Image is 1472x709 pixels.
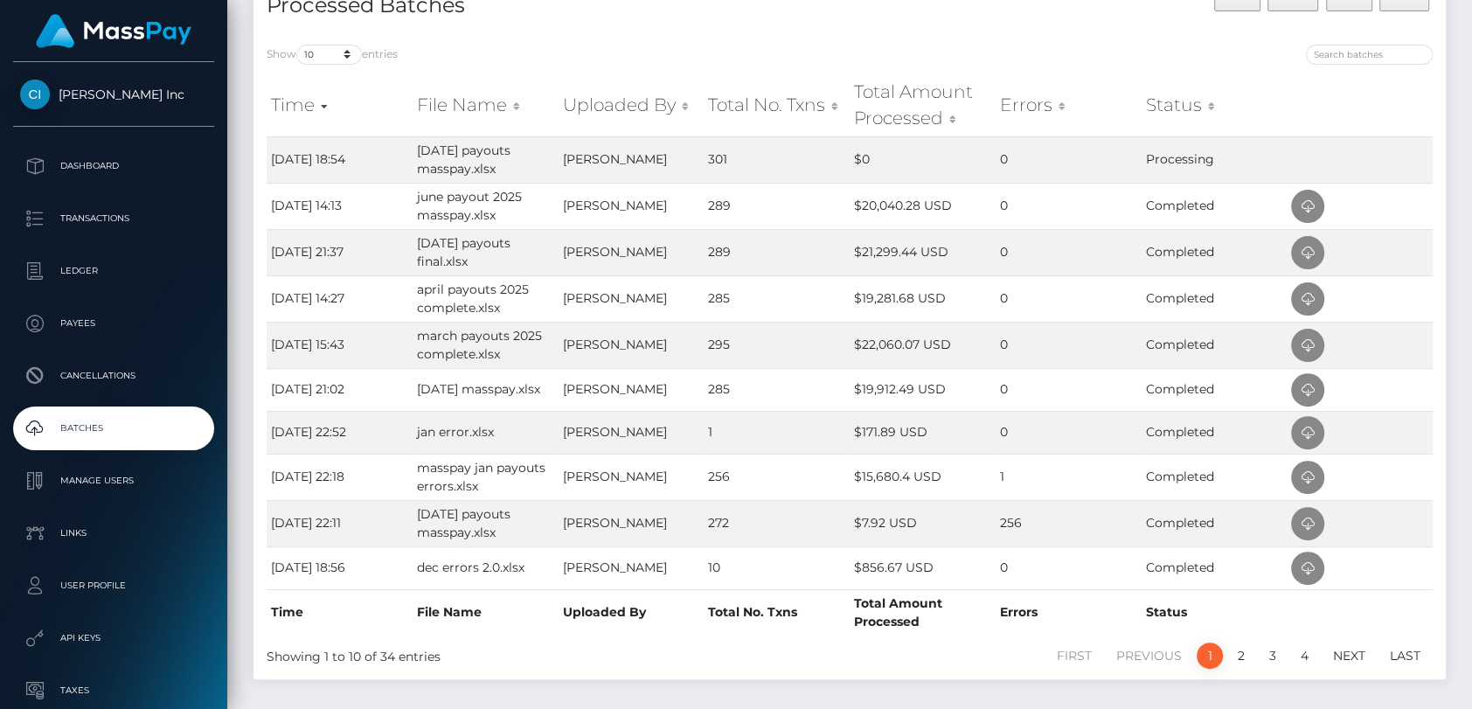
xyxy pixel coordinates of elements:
td: 0 [996,275,1142,322]
th: Total Amount Processed: activate to sort column ascending [850,74,996,136]
td: june payout 2025 masspay.xlsx [413,183,559,229]
th: Time: activate to sort column ascending [267,74,413,136]
a: 2 [1228,643,1254,669]
td: $20,040.28 USD [850,183,996,229]
td: [PERSON_NAME] [559,136,705,183]
td: Completed [1142,322,1288,368]
th: Total No. Txns: activate to sort column ascending [704,74,850,136]
a: Next [1323,643,1375,669]
th: File Name [413,589,559,636]
td: 0 [996,368,1142,411]
th: Errors: activate to sort column ascending [996,74,1142,136]
p: API Keys [20,625,207,651]
td: $7.92 USD [850,500,996,546]
p: Dashboard [20,153,207,179]
p: Transactions [20,205,207,232]
td: [DATE] 22:11 [267,500,413,546]
p: Cancellations [20,363,207,389]
a: Payees [13,302,214,345]
td: 0 [996,183,1142,229]
td: 1 [996,454,1142,500]
img: Cindy Gallop Inc [20,80,50,109]
a: Ledger [13,249,214,293]
p: Links [20,520,207,546]
td: 289 [704,229,850,275]
td: 0 [996,546,1142,589]
td: 10 [704,546,850,589]
a: Transactions [13,197,214,240]
td: 0 [996,411,1142,454]
th: Uploaded By [559,589,705,636]
td: [DATE] 21:37 [267,229,413,275]
th: Total No. Txns [704,589,850,636]
a: User Profile [13,564,214,608]
td: Completed [1142,546,1288,589]
td: $19,912.49 USD [850,368,996,411]
a: Dashboard [13,144,214,188]
div: Showing 1 to 10 of 34 entries [267,641,737,666]
td: 295 [704,322,850,368]
input: Search batches [1306,45,1433,65]
td: Completed [1142,229,1288,275]
a: API Keys [13,616,214,660]
img: MassPay Logo [36,14,191,48]
a: Links [13,511,214,555]
td: [DATE] payouts masspay.xlsx [413,136,559,183]
td: [DATE] payouts final.xlsx [413,229,559,275]
td: 285 [704,275,850,322]
a: Batches [13,407,214,450]
th: File Name: activate to sort column ascending [413,74,559,136]
th: Time [267,589,413,636]
td: $171.89 USD [850,411,996,454]
p: Manage Users [20,468,207,494]
select: Showentries [296,45,362,65]
td: Completed [1142,411,1288,454]
td: [PERSON_NAME] [559,275,705,322]
td: Completed [1142,183,1288,229]
td: [PERSON_NAME] [559,368,705,411]
th: Status: activate to sort column ascending [1142,74,1288,136]
a: Last [1380,643,1430,669]
label: Show entries [267,45,398,65]
td: [PERSON_NAME] [559,454,705,500]
td: [DATE] 14:13 [267,183,413,229]
td: 301 [704,136,850,183]
td: Processing [1142,136,1288,183]
td: [DATE] 15:43 [267,322,413,368]
td: $0 [850,136,996,183]
td: $21,299.44 USD [850,229,996,275]
td: march payouts 2025 complete.xlsx [413,322,559,368]
a: Cancellations [13,354,214,398]
p: User Profile [20,573,207,599]
a: 4 [1291,643,1318,669]
td: $22,060.07 USD [850,322,996,368]
th: Uploaded By: activate to sort column ascending [559,74,705,136]
td: [DATE] 21:02 [267,368,413,411]
td: [DATE] 18:54 [267,136,413,183]
td: 1 [704,411,850,454]
td: Completed [1142,368,1288,411]
td: jan error.xlsx [413,411,559,454]
td: $856.67 USD [850,546,996,589]
td: 0 [996,229,1142,275]
td: 289 [704,183,850,229]
td: [DATE] masspay.xlsx [413,368,559,411]
td: [DATE] 22:52 [267,411,413,454]
a: 1 [1197,643,1223,669]
td: [DATE] 14:27 [267,275,413,322]
td: [DATE] payouts masspay.xlsx [413,500,559,546]
th: Total Amount Processed [850,589,996,636]
span: [PERSON_NAME] Inc [13,87,214,102]
td: $19,281.68 USD [850,275,996,322]
td: [DATE] 22:18 [267,454,413,500]
td: [PERSON_NAME] [559,322,705,368]
td: 256 [704,454,850,500]
td: [PERSON_NAME] [559,411,705,454]
td: Completed [1142,275,1288,322]
a: 3 [1260,643,1286,669]
td: dec errors 2.0.xlsx [413,546,559,589]
td: 272 [704,500,850,546]
td: masspay jan payouts errors.xlsx [413,454,559,500]
td: [PERSON_NAME] [559,546,705,589]
td: 285 [704,368,850,411]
